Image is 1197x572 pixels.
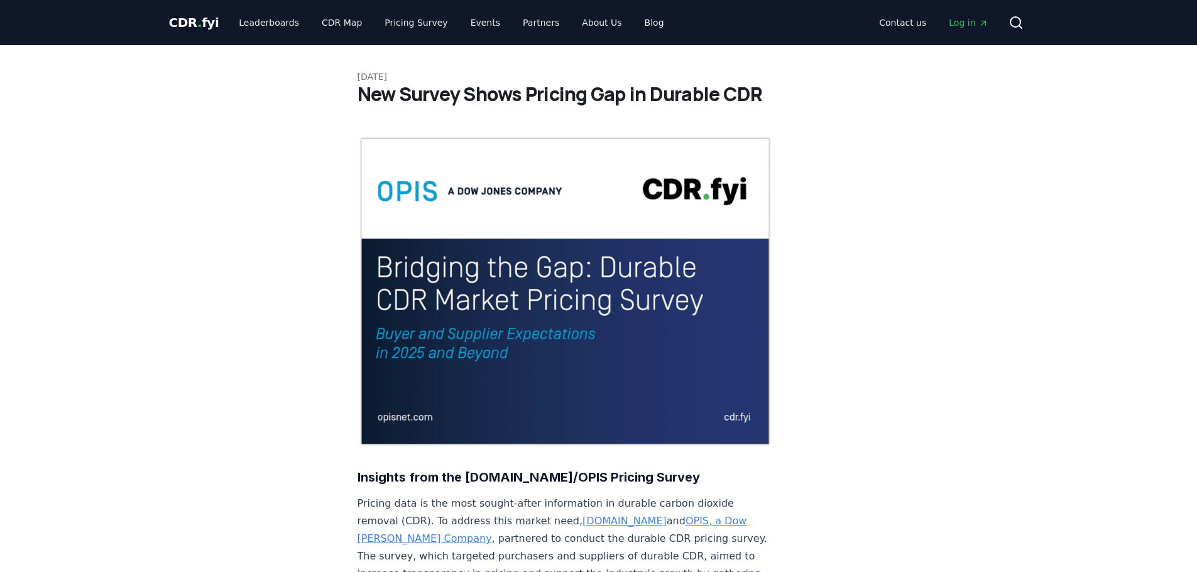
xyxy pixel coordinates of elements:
[229,11,309,34] a: Leaderboards
[169,14,219,31] a: CDR.fyi
[949,16,988,29] span: Log in
[169,15,219,30] span: CDR fyi
[358,136,773,447] img: blog post image
[374,11,457,34] a: Pricing Survey
[358,83,840,105] h1: New Survey Shows Pricing Gap in Durable CDR
[197,15,202,30] span: .
[582,515,667,527] a: [DOMAIN_NAME]
[869,11,998,34] nav: Main
[939,11,998,34] a: Log in
[358,70,840,83] p: [DATE]
[635,11,674,34] a: Blog
[312,11,372,34] a: CDR Map
[461,11,510,34] a: Events
[229,11,674,34] nav: Main
[513,11,569,34] a: Partners
[572,11,631,34] a: About Us
[358,470,700,485] strong: Insights from the [DOMAIN_NAME]/OPIS Pricing Survey
[869,11,936,34] a: Contact us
